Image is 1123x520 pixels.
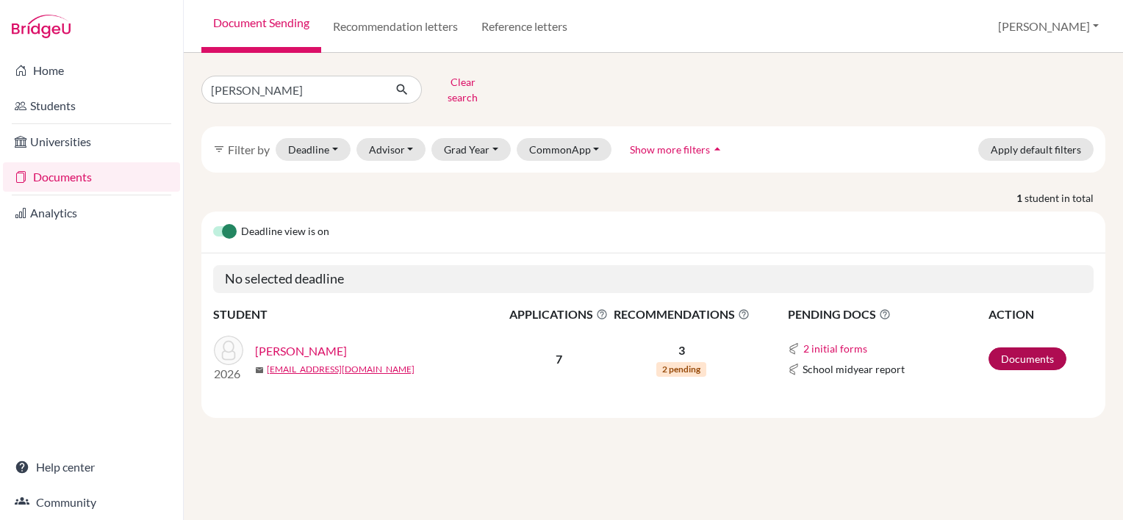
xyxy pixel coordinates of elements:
p: 2026 [214,365,243,383]
img: Wong, Matthew [214,336,243,365]
button: Grad Year [431,138,511,161]
span: Deadline view is on [241,223,329,241]
th: ACTION [988,305,1094,324]
i: filter_list [213,143,225,155]
span: School midyear report [803,361,905,377]
a: [PERSON_NAME] [255,342,347,360]
a: Students [3,91,180,120]
button: Clear search [422,71,503,109]
span: RECOMMENDATIONS [611,306,752,323]
a: Universities [3,127,180,156]
a: [EMAIL_ADDRESS][DOMAIN_NAME] [267,363,415,376]
span: Filter by [228,142,270,156]
a: Analytics [3,198,180,228]
input: Find student by name... [201,76,384,104]
span: mail [255,366,264,375]
span: APPLICATIONS [508,306,610,323]
button: 2 initial forms [803,340,868,357]
a: Documents [3,162,180,192]
a: Community [3,488,180,517]
button: Apply default filters [978,138,1094,161]
img: Bridge-U [12,15,71,38]
button: CommonApp [517,138,612,161]
strong: 1 [1016,190,1025,206]
b: 7 [556,352,562,366]
button: [PERSON_NAME] [991,12,1105,40]
span: 2 pending [656,362,706,377]
a: Documents [989,347,1066,370]
p: 3 [611,342,752,359]
span: student in total [1025,190,1105,206]
button: Advisor [356,138,426,161]
a: Home [3,56,180,85]
th: STUDENT [213,305,507,324]
span: PENDING DOCS [788,306,987,323]
i: arrow_drop_up [710,142,725,156]
a: Help center [3,452,180,482]
img: Common App logo [788,364,800,375]
h5: No selected deadline [213,265,1094,293]
button: Deadline [276,138,351,161]
span: Show more filters [630,143,710,156]
button: Show more filtersarrow_drop_up [617,138,737,161]
img: Common App logo [788,343,800,355]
